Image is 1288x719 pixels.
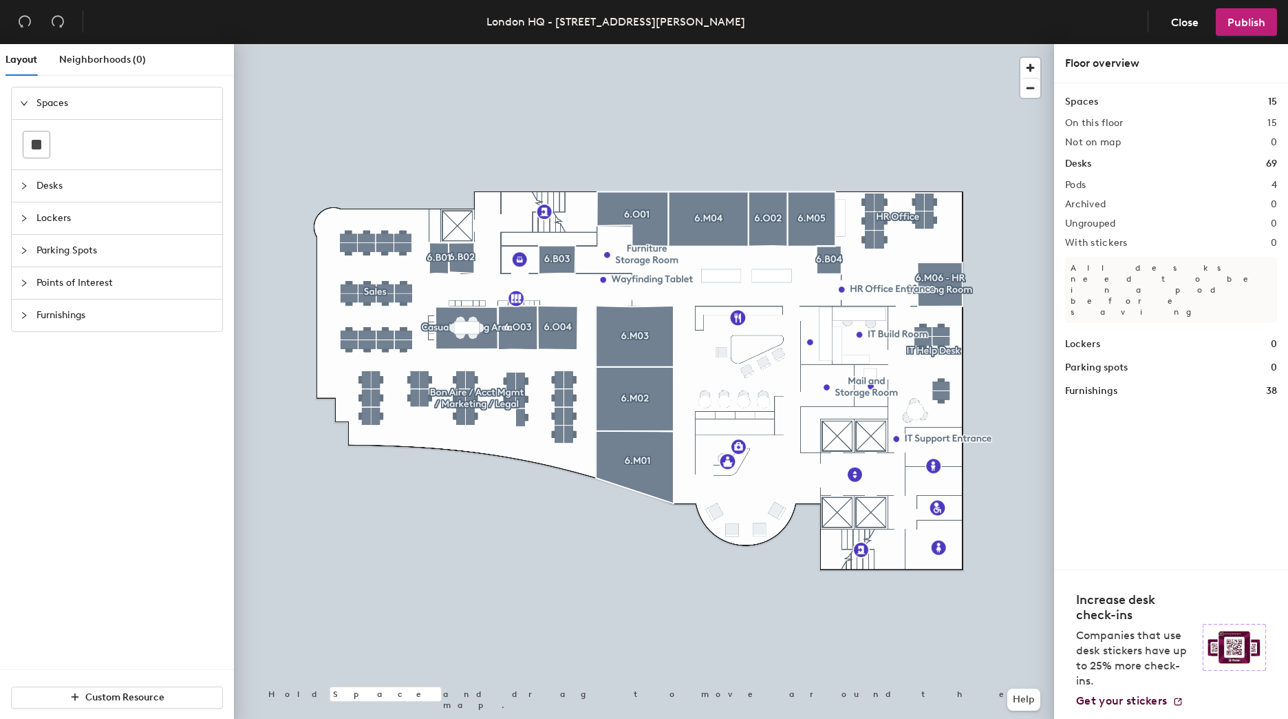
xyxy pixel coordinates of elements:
[1065,238,1128,249] h2: With stickers
[1271,218,1277,229] h2: 0
[36,170,214,202] span: Desks
[59,54,146,65] span: Neighborhoods (0)
[1076,592,1194,623] h4: Increase desk check-ins
[1065,257,1277,323] p: All desks need to be in a pod before saving
[36,202,214,234] span: Lockers
[20,279,28,287] span: collapsed
[20,247,28,255] span: collapsed
[36,87,214,119] span: Spaces
[1065,337,1100,352] h1: Lockers
[11,8,39,36] button: Undo (⌘ + Z)
[1271,238,1277,249] h2: 0
[20,311,28,320] span: collapsed
[1271,137,1277,148] h2: 0
[1271,199,1277,210] h2: 0
[1266,156,1277,171] h1: 69
[36,267,214,299] span: Points of Interest
[1007,689,1040,711] button: Help
[1065,55,1277,72] div: Floor overview
[1203,624,1266,671] img: Sticker logo
[1271,337,1277,352] h1: 0
[1065,360,1128,375] h1: Parking spots
[486,13,745,30] div: London HQ - [STREET_ADDRESS][PERSON_NAME]
[1065,94,1098,110] h1: Spaces
[1076,628,1194,689] p: Companies that use desk stickers have up to 25% more check-ins.
[1271,360,1277,375] h1: 0
[6,54,37,65] span: Layout
[1065,156,1091,171] h1: Desks
[11,687,223,709] button: Custom Resource
[1076,694,1167,707] span: Get your stickers
[36,300,214,331] span: Furnishings
[36,235,214,267] span: Parking Spots
[1065,180,1086,191] h2: Pods
[1065,199,1106,210] h2: Archived
[1268,94,1277,110] h1: 15
[1267,118,1277,129] h2: 15
[20,214,28,222] span: collapsed
[1065,118,1124,129] h2: On this floor
[1271,180,1277,191] h2: 4
[1171,16,1199,29] span: Close
[44,8,72,36] button: Redo (⌘ + ⇧ + Z)
[20,99,28,107] span: expanded
[1227,16,1265,29] span: Publish
[1065,218,1116,229] h2: Ungrouped
[85,691,164,703] span: Custom Resource
[1065,137,1121,148] h2: Not on map
[1266,384,1277,399] h1: 38
[1065,384,1117,399] h1: Furnishings
[1216,8,1277,36] button: Publish
[1159,8,1210,36] button: Close
[1076,694,1183,708] a: Get your stickers
[20,182,28,190] span: collapsed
